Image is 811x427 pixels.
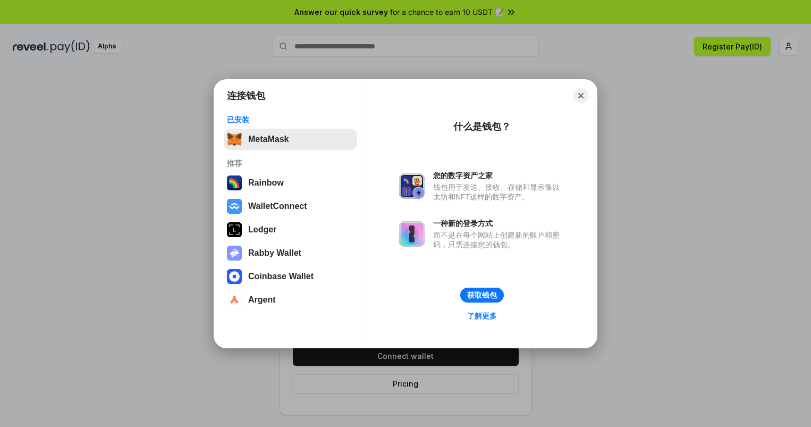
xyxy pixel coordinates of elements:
img: svg+xml,%3Csvg%20width%3D%2228%22%20height%3D%2228%22%20viewBox%3D%220%200%2028%2028%22%20fill%3D... [227,199,242,214]
div: 推荐 [227,158,354,168]
img: svg+xml,%3Csvg%20xmlns%3D%22http%3A%2F%2Fwww.w3.org%2F2000%2Fsvg%22%20fill%3D%22none%22%20viewBox... [399,173,425,199]
img: svg+xml,%3Csvg%20width%3D%2228%22%20height%3D%2228%22%20viewBox%3D%220%200%2028%2028%22%20fill%3D... [227,292,242,307]
div: 已安装 [227,115,354,124]
div: MetaMask [248,135,289,144]
div: 获取钱包 [467,290,497,300]
img: svg+xml,%3Csvg%20xmlns%3D%22http%3A%2F%2Fwww.w3.org%2F2000%2Fsvg%22%20width%3D%2228%22%20height%3... [227,222,242,237]
h1: 连接钱包 [227,89,265,102]
img: svg+xml,%3Csvg%20fill%3D%22none%22%20height%3D%2233%22%20viewBox%3D%220%200%2035%2033%22%20width%... [227,132,242,147]
button: Ledger [224,219,357,240]
div: 您的数字资产之家 [433,171,565,180]
img: svg+xml,%3Csvg%20xmlns%3D%22http%3A%2F%2Fwww.w3.org%2F2000%2Fsvg%22%20fill%3D%22none%22%20viewBox... [399,221,425,247]
div: WalletConnect [248,202,307,211]
div: 什么是钱包？ [453,120,511,133]
button: Argent [224,289,357,311]
div: Ledger [248,225,276,235]
button: Close [573,88,588,103]
button: Rabby Wallet [224,242,357,264]
button: Rainbow [224,172,357,194]
div: 而不是在每个网站上创建新的账户和密码，只需连接您的钱包。 [433,230,565,249]
div: Rabby Wallet [248,248,301,258]
div: Coinbase Wallet [248,272,314,281]
div: Argent [248,295,276,305]
div: Rainbow [248,178,284,188]
button: WalletConnect [224,196,357,217]
img: svg+xml,%3Csvg%20width%3D%22120%22%20height%3D%22120%22%20viewBox%3D%220%200%20120%20120%22%20fil... [227,175,242,190]
button: MetaMask [224,129,357,150]
button: 获取钱包 [460,288,504,303]
div: 钱包用于发送、接收、存储和显示像以太坊和NFT这样的数字资产。 [433,182,565,202]
div: 了解更多 [467,311,497,321]
img: svg+xml,%3Csvg%20xmlns%3D%22http%3A%2F%2Fwww.w3.org%2F2000%2Fsvg%22%20fill%3D%22none%22%20viewBox... [227,246,242,261]
a: 了解更多 [461,309,503,323]
div: 一种新的登录方式 [433,219,565,228]
img: svg+xml,%3Csvg%20width%3D%2228%22%20height%3D%2228%22%20viewBox%3D%220%200%2028%2028%22%20fill%3D... [227,269,242,284]
button: Coinbase Wallet [224,266,357,287]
